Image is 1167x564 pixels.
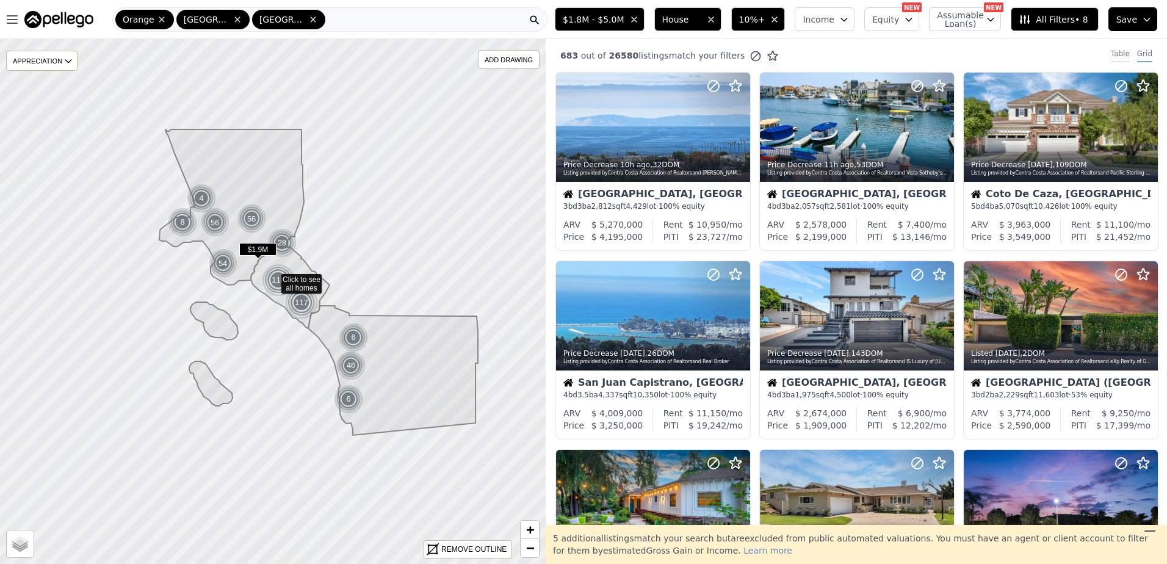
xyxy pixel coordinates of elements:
[803,13,834,26] span: Income
[767,231,788,243] div: Price
[563,170,744,177] div: Listing provided by Contra Costa Association of Realtors and [PERSON_NAME] of [US_STATE] Inc.
[971,201,1151,211] div: 5 bd 4 ba sqft lot · 100% equity
[1033,391,1059,399] span: 11,603
[591,202,612,211] span: 2,812
[937,11,976,28] span: Assumable Loan(s)
[971,189,981,199] img: House
[563,358,744,366] div: Listing provided by Contra Costa Association of Realtors and Real Broker
[971,219,988,231] div: ARV
[526,522,534,537] span: +
[1071,407,1091,419] div: Rent
[1111,49,1130,62] div: Table
[563,13,624,26] span: $1.8M - $5.0M
[887,407,947,419] div: /mo
[892,232,930,242] span: $ 13,146
[441,544,507,555] div: REMOVE OUTLINE
[1071,231,1086,243] div: PITI
[168,208,197,237] div: 8
[187,184,216,213] div: 4
[208,248,239,279] img: g2.png
[731,7,786,31] button: 10%+
[479,51,539,68] div: ADD DRAWING
[759,261,953,439] a: Price Decrease [DATE],143DOMListing provided byContra Costa Association of Realtorsand IS Luxury ...
[867,419,883,432] div: PITI
[6,51,78,71] div: APPRECIATION
[1033,202,1059,211] span: 10,426
[883,419,947,432] div: /mo
[563,189,573,199] img: House
[767,407,784,419] div: ARV
[683,407,743,419] div: /mo
[795,202,816,211] span: 2,057
[767,201,947,211] div: 4 bd 3 ba sqft lot · 100% equity
[683,219,743,231] div: /mo
[963,72,1157,251] a: Price Decrease [DATE],109DOMListing provided byContra Costa Association of Realtorsand Pacific St...
[767,170,948,177] div: Listing provided by Contra Costa Association of Realtors and Vista Sotheby's Int'l Realty
[999,421,1051,430] span: $ 2,590,000
[334,385,364,414] img: g1.png
[521,539,539,557] a: Zoom out
[555,7,644,31] button: $1.8M - $5.0M
[824,349,849,358] time: 2025-09-27 21:48
[767,160,948,170] div: Price Decrease , 53 DOM
[999,220,1051,230] span: $ 3,963,000
[999,232,1051,242] span: $ 3,549,000
[1096,220,1134,230] span: $ 11,100
[563,390,743,400] div: 4 bd 3.5 ba sqft lot · 100% equity
[663,219,683,231] div: Rent
[200,207,231,238] div: 56
[1096,232,1134,242] span: $ 21,452
[1108,7,1157,31] button: Save
[563,407,580,419] div: ARV
[679,419,743,432] div: /mo
[971,349,1152,358] div: Listed , 2 DOM
[971,390,1151,400] div: 3 bd 2 ba sqft lot · 53% equity
[688,232,726,242] span: $ 23,727
[767,419,788,432] div: Price
[339,323,368,352] div: 6
[563,378,743,390] div: San Juan Capistrano, [GEOGRAPHIC_DATA]
[591,220,643,230] span: $ 5,270,000
[795,421,847,430] span: $ 1,909,000
[999,391,1020,399] span: 2,229
[892,421,930,430] span: $ 12,202
[663,419,679,432] div: PITI
[872,13,899,26] span: Equity
[168,208,198,237] img: g1.png
[902,2,922,12] div: NEW
[759,72,953,251] a: Price Decrease 11h ago,53DOMListing provided byContra Costa Association of Realtorsand Vista Soth...
[898,408,930,418] span: $ 6,900
[971,170,1152,177] div: Listing provided by Contra Costa Association of Realtors and Pacific Sterling Realty
[267,228,297,258] div: 28
[521,521,539,539] a: Zoom in
[1091,219,1151,231] div: /mo
[688,220,726,230] span: $ 10,950
[795,391,816,399] span: 1,975
[795,7,854,31] button: Income
[339,323,369,352] img: g1.png
[546,525,1167,564] div: 5 additional listing s match your search but are excluded from public automated valuations. You m...
[1137,49,1152,62] div: Grid
[7,530,34,557] a: Layers
[563,378,573,388] img: House
[898,220,930,230] span: $ 7,400
[971,160,1152,170] div: Price Decrease , 109 DOM
[1096,421,1134,430] span: $ 17,399
[633,391,659,399] span: 10,350
[1011,7,1098,31] button: All Filters• 8
[883,231,947,243] div: /mo
[591,421,643,430] span: $ 3,250,000
[606,51,639,60] span: 26580
[767,390,947,400] div: 4 bd 3 ba sqft lot · 100% equity
[971,189,1151,201] div: Coto De Caza, [GEOGRAPHIC_DATA]
[591,232,643,242] span: $ 4,195,000
[236,203,267,234] div: 56
[184,13,230,26] span: [GEOGRAPHIC_DATA]
[971,358,1152,366] div: Listing provided by Contra Costa Association of Realtors and eXp Realty of Greater [GEOGRAPHIC_DA...
[864,7,919,31] button: Equity
[336,351,366,380] div: 46
[546,49,779,62] div: out of listings
[123,13,154,26] span: Orange
[767,358,948,366] div: Listing provided by Contra Costa Association of Realtors and IS Luxury of [US_STATE]
[829,202,850,211] span: 2,581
